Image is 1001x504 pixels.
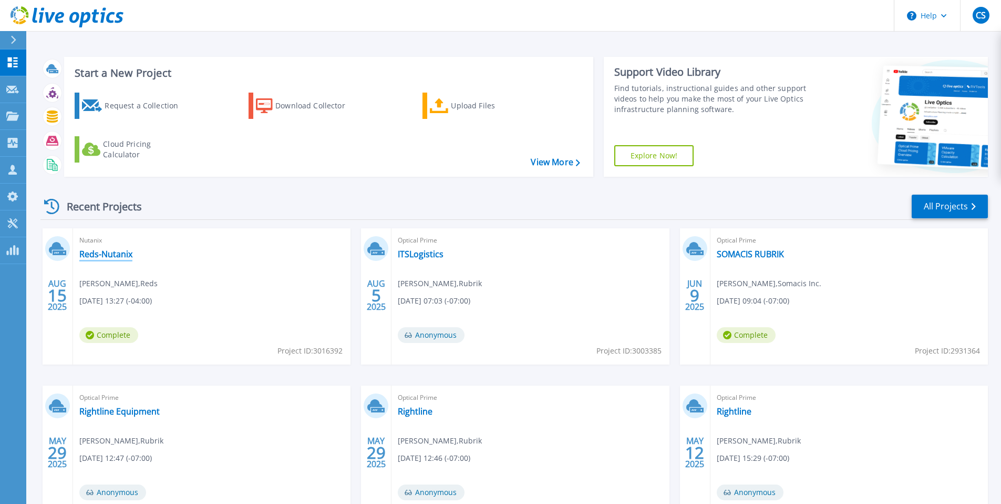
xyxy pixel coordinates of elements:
[79,435,163,447] span: [PERSON_NAME] , Rubrik
[717,406,751,417] a: Rightline
[79,278,158,289] span: [PERSON_NAME] , Reds
[398,249,443,259] a: ITSLogistics
[398,278,482,289] span: [PERSON_NAME] , Rubrik
[596,345,662,357] span: Project ID: 3003385
[717,327,776,343] span: Complete
[105,95,189,116] div: Request a Collection
[103,139,187,160] div: Cloud Pricing Calculator
[398,406,432,417] a: Rightline
[398,392,663,404] span: Optical Prime
[79,452,152,464] span: [DATE] 12:47 (-07:00)
[249,93,366,119] a: Download Collector
[48,448,67,457] span: 29
[531,157,580,167] a: View More
[79,235,344,246] span: Nutanix
[47,434,67,472] div: MAY 2025
[717,295,789,307] span: [DATE] 09:04 (-07:00)
[398,327,465,343] span: Anonymous
[79,392,344,404] span: Optical Prime
[47,276,67,315] div: AUG 2025
[398,435,482,447] span: [PERSON_NAME] , Rubrik
[912,195,988,218] a: All Projects
[79,327,138,343] span: Complete
[717,392,982,404] span: Optical Prime
[75,67,580,79] h3: Start a New Project
[75,93,192,119] a: Request a Collection
[398,452,470,464] span: [DATE] 12:46 (-07:00)
[75,136,192,163] a: Cloud Pricing Calculator
[690,291,699,300] span: 9
[915,345,980,357] span: Project ID: 2931364
[79,295,152,307] span: [DATE] 13:27 (-04:00)
[717,452,789,464] span: [DATE] 15:29 (-07:00)
[79,485,146,500] span: Anonymous
[451,95,535,116] div: Upload Files
[366,276,386,315] div: AUG 2025
[614,83,810,115] div: Find tutorials, instructional guides and other support videos to help you make the most of your L...
[398,295,470,307] span: [DATE] 07:03 (-07:00)
[685,434,705,472] div: MAY 2025
[717,435,801,447] span: [PERSON_NAME] , Rubrik
[40,194,156,219] div: Recent Projects
[275,95,359,116] div: Download Collector
[48,291,67,300] span: 15
[614,65,810,79] div: Support Video Library
[79,249,132,259] a: Reds-Nutanix
[79,406,160,417] a: Rightline Equipment
[371,291,381,300] span: 5
[366,434,386,472] div: MAY 2025
[614,145,694,166] a: Explore Now!
[717,278,821,289] span: [PERSON_NAME] , Somacis Inc.
[422,93,540,119] a: Upload Files
[717,485,783,500] span: Anonymous
[685,448,704,457] span: 12
[367,448,386,457] span: 29
[717,235,982,246] span: Optical Prime
[398,485,465,500] span: Anonymous
[976,11,986,19] span: CS
[685,276,705,315] div: JUN 2025
[277,345,343,357] span: Project ID: 3016392
[398,235,663,246] span: Optical Prime
[717,249,784,259] a: SOMACIS RUBRIK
